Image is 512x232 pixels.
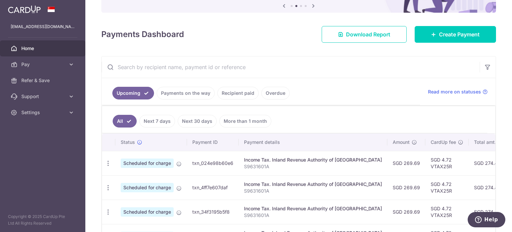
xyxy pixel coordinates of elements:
span: Status [121,139,135,146]
td: SGD 274.41 [469,175,509,200]
p: S9631601A [244,188,382,194]
a: All [113,115,137,128]
td: SGD 4.72 VTAX25R [425,200,469,224]
td: txn_024e98b60e6 [187,151,239,175]
div: Income Tax. Inland Revenue Authority of [GEOGRAPHIC_DATA] [244,157,382,163]
iframe: Opens a widget where you can find more information [468,212,505,229]
span: Read more on statuses [428,88,481,95]
span: Amount [393,139,410,146]
img: CardUp [8,5,41,13]
span: Scheduled for charge [121,159,174,168]
a: Recipient paid [217,87,259,99]
a: Read more on statuses [428,88,488,95]
a: More than 1 month [219,115,271,128]
span: CardUp fee [431,139,456,146]
td: SGD 274.41 [469,151,509,175]
td: SGD 274.41 [469,200,509,224]
td: SGD 4.72 VTAX25R [425,151,469,175]
td: txn_34f3195b5f8 [187,200,239,224]
p: S9631601A [244,212,382,219]
th: Payment ID [187,134,239,151]
p: S9631601A [244,163,382,170]
p: [EMAIL_ADDRESS][DOMAIN_NAME] [11,23,75,30]
a: Create Payment [415,26,496,43]
td: SGD 269.69 [387,151,425,175]
a: Next 7 days [139,115,175,128]
a: Next 30 days [178,115,217,128]
span: Download Report [346,30,390,38]
a: Payments on the way [157,87,215,99]
td: SGD 269.69 [387,200,425,224]
span: Pay [21,61,65,68]
span: Create Payment [439,30,480,38]
div: Income Tax. Inland Revenue Authority of [GEOGRAPHIC_DATA] [244,181,382,188]
th: Payment details [239,134,387,151]
input: Search by recipient name, payment id or reference [102,56,480,78]
td: SGD 269.69 [387,175,425,200]
div: Income Tax. Inland Revenue Authority of [GEOGRAPHIC_DATA] [244,205,382,212]
span: Scheduled for charge [121,183,174,192]
span: Total amt. [474,139,496,146]
span: Settings [21,109,65,116]
a: Overdue [261,87,290,99]
td: SGD 4.72 VTAX25R [425,175,469,200]
span: Refer & Save [21,77,65,84]
span: Home [21,45,65,52]
a: Upcoming [112,87,154,99]
span: Scheduled for charge [121,207,174,217]
span: Support [21,93,65,100]
h4: Payments Dashboard [101,28,184,40]
a: Download Report [322,26,407,43]
td: txn_4ff7e607daf [187,175,239,200]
